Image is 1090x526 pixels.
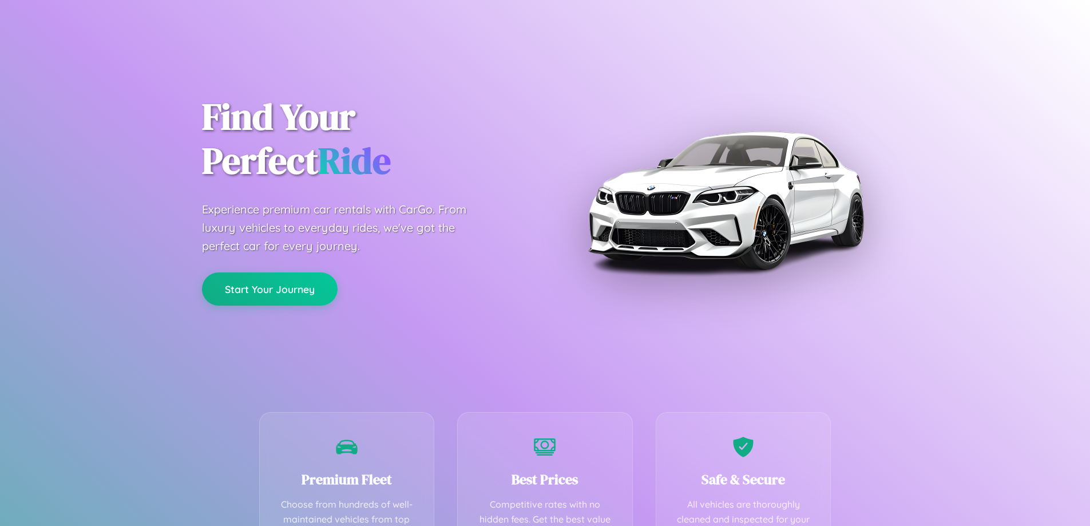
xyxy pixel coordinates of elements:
[673,470,814,489] h3: Safe & Secure
[475,470,615,489] h3: Best Prices
[318,136,391,185] span: Ride
[202,95,528,183] h1: Find Your Perfect
[202,272,338,306] button: Start Your Journey
[202,200,488,255] p: Experience premium car rentals with CarGo. From luxury vehicles to everyday rides, we've got the ...
[277,470,417,489] h3: Premium Fleet
[582,57,869,343] img: Premium BMW car rental vehicle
